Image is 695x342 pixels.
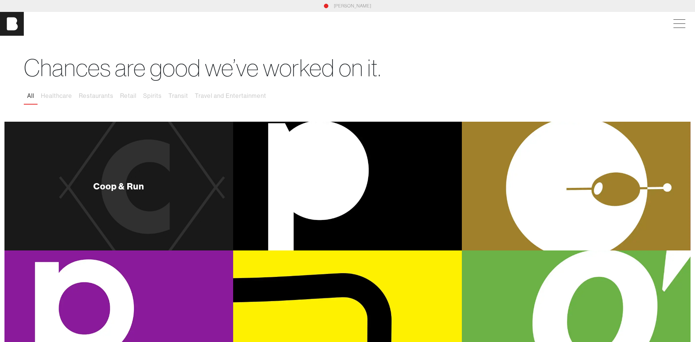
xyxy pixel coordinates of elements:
button: Retail [117,88,140,104]
button: Spirits [140,88,165,104]
a: Coop & Run [4,122,233,250]
button: Healthcare [38,88,75,104]
a: [PERSON_NAME] [334,3,371,9]
button: All [24,88,38,104]
button: Transit [165,88,192,104]
div: Coop & Run [93,182,145,191]
h1: Chances are good we’ve worked on it. [24,54,671,82]
button: Restaurants [75,88,117,104]
button: Travel and Entertainment [192,88,270,104]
